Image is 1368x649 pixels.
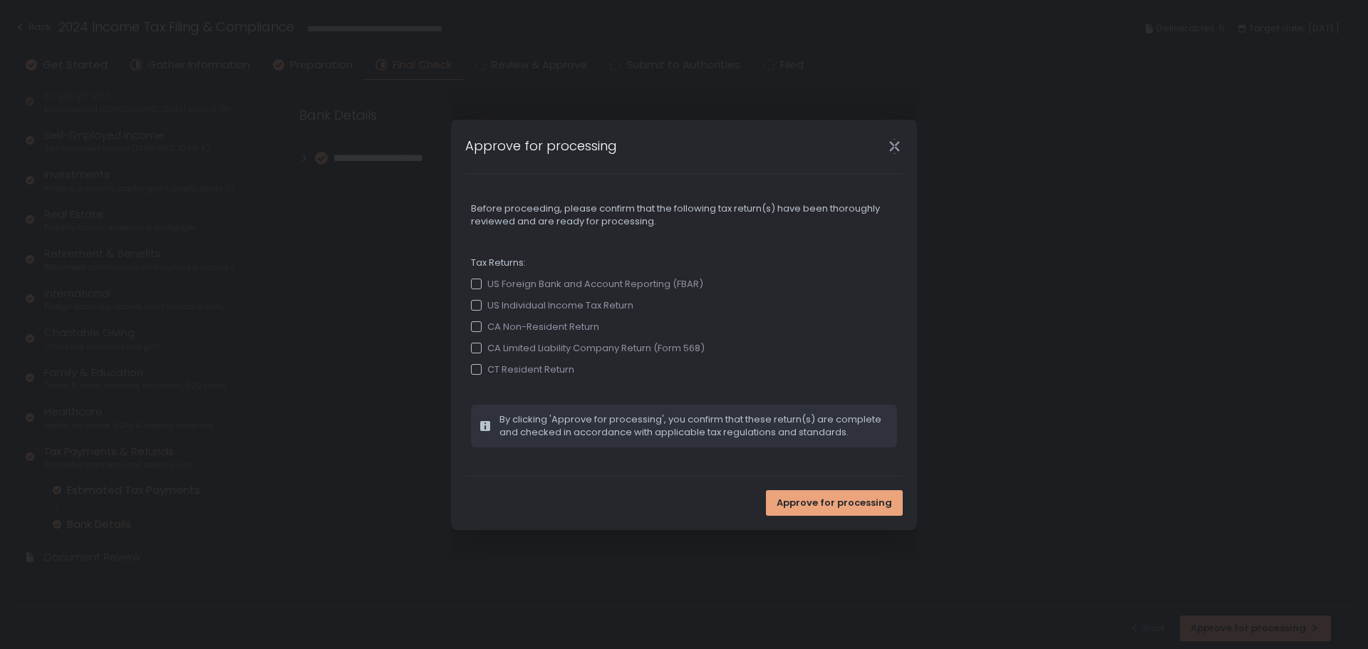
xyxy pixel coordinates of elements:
span: Approve for processing [777,497,892,509]
div: Close [871,138,917,155]
span: Before proceeding, please confirm that the following tax return(s) have been thoroughly reviewed ... [471,202,897,228]
span: By clicking 'Approve for processing', you confirm that these return(s) are complete and checked i... [499,413,888,439]
button: Approve for processing [766,490,903,516]
span: Tax Returns: [471,256,897,269]
h1: Approve for processing [465,136,617,155]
